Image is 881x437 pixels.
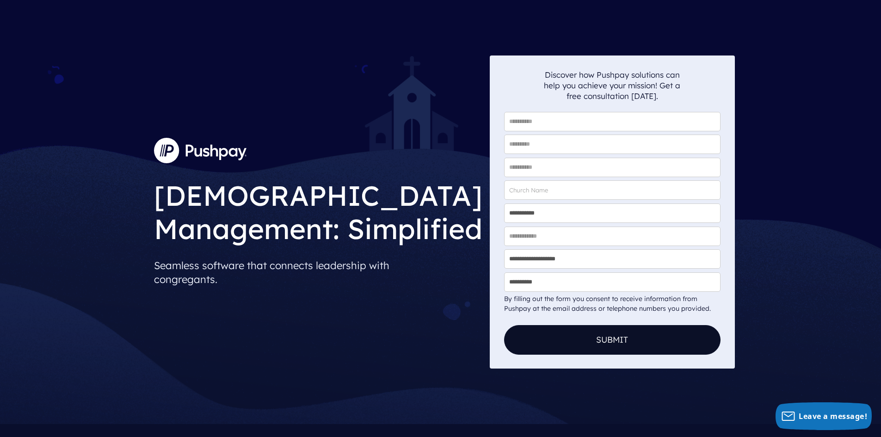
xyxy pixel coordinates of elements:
p: Discover how Pushpay solutions can help you achieve your mission! Get a free consultation [DATE]. [544,69,681,101]
button: Submit [504,325,721,355]
span: Leave a message! [799,411,867,421]
input: Church Name [504,180,721,200]
div: By filling out the form you consent to receive information from Pushpay at the email address or t... [504,294,721,314]
h1: [DEMOGRAPHIC_DATA] Management: Simplified [154,172,482,248]
button: Leave a message! [776,402,872,430]
p: Seamless software that connects leadership with congregants. [154,255,482,290]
